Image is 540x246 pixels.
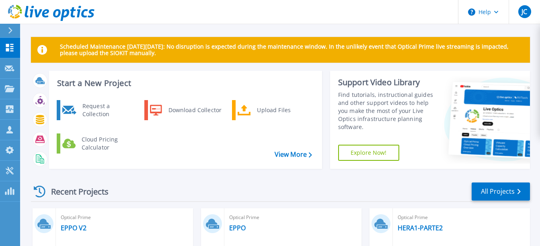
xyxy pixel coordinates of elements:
[229,224,246,232] a: EPPO
[78,135,137,152] div: Cloud Pricing Calculator
[472,182,530,201] a: All Projects
[398,213,525,222] span: Optical Prime
[78,102,137,118] div: Request a Collection
[57,133,139,154] a: Cloud Pricing Calculator
[144,100,227,120] a: Download Collector
[275,151,312,158] a: View More
[232,100,314,120] a: Upload Files
[398,224,443,232] a: HERA1-PARTE2
[338,91,437,131] div: Find tutorials, instructional guides and other support videos to help you make the most of your L...
[31,182,119,201] div: Recent Projects
[253,102,312,118] div: Upload Files
[338,77,437,88] div: Support Video Library
[57,79,312,88] h3: Start a New Project
[164,102,225,118] div: Download Collector
[522,8,527,15] span: JC
[57,100,139,120] a: Request a Collection
[338,145,399,161] a: Explore Now!
[229,213,357,222] span: Optical Prime
[60,43,524,56] p: Scheduled Maintenance [DATE][DATE]: No disruption is expected during the maintenance window. In t...
[61,224,86,232] a: EPPO V2
[61,213,188,222] span: Optical Prime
